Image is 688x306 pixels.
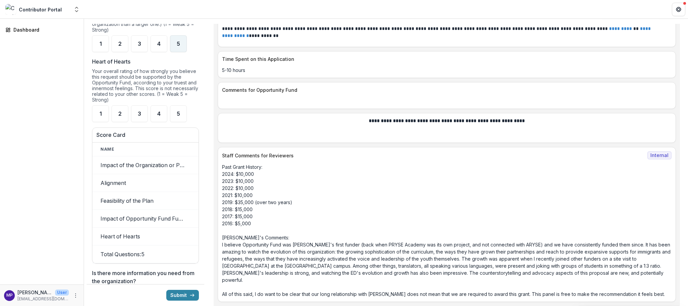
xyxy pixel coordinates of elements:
td: Impact of Opportunity Fund Funding [92,210,193,228]
button: Get Help [672,3,685,16]
td: 1 [193,228,228,245]
th: Name [92,143,193,156]
div: Contributor Portal [19,6,62,13]
td: Alignment [92,174,193,192]
h3: Score Card [96,132,195,138]
span: 2 [118,41,122,46]
p: Past Grant History: 2024: $10,000 2023: $10,000 2022: $10,000 2021: $10,000 2019: $35,000 (over t... [222,163,672,298]
td: Impact of the Organization or Project [92,156,193,174]
span: 3 [138,41,141,46]
p: [PERSON_NAME] [17,289,52,296]
button: Open entity switcher [72,3,81,16]
span: 3 [138,111,141,116]
p: 5-10 hours [222,67,672,74]
p: Is there more information you need from the organization? [92,269,195,285]
span: 1 [99,111,102,116]
td: Heart of Hearts [92,228,193,245]
img: Contributor Portal [5,4,16,15]
span: 5 [177,111,180,116]
div: Your overall rating of how strongly you believe this request should be supported by the Opportuni... [92,68,199,105]
div: Dashboard [13,26,76,33]
button: Submit [166,290,199,301]
p: Comments for Opportunity Fund [222,86,669,93]
span: Internal [647,151,672,159]
p: User [55,290,69,296]
p: Heart of Hearts [92,58,130,66]
td: Total Questions: 5 [92,245,193,263]
span: 2 [118,111,122,116]
p: [EMAIL_ADDRESS][DOMAIN_NAME] [17,296,69,302]
td: 1 [193,174,228,192]
th: Weight [193,143,228,156]
p: Staff Comments for Reviewers [222,152,645,159]
td: Feasibility of the Plan [92,192,193,210]
button: More [72,292,80,300]
span: 4 [157,41,161,46]
td: 1 [193,156,228,174]
td: 1 [193,210,228,228]
td: 1 [193,192,228,210]
span: 4 [157,111,161,116]
p: Time Spent on this Application [222,55,669,63]
span: 1 [99,41,102,46]
a: Dashboard [3,24,81,35]
span: 5 [177,41,180,46]
div: Marge Petruska [6,293,13,298]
